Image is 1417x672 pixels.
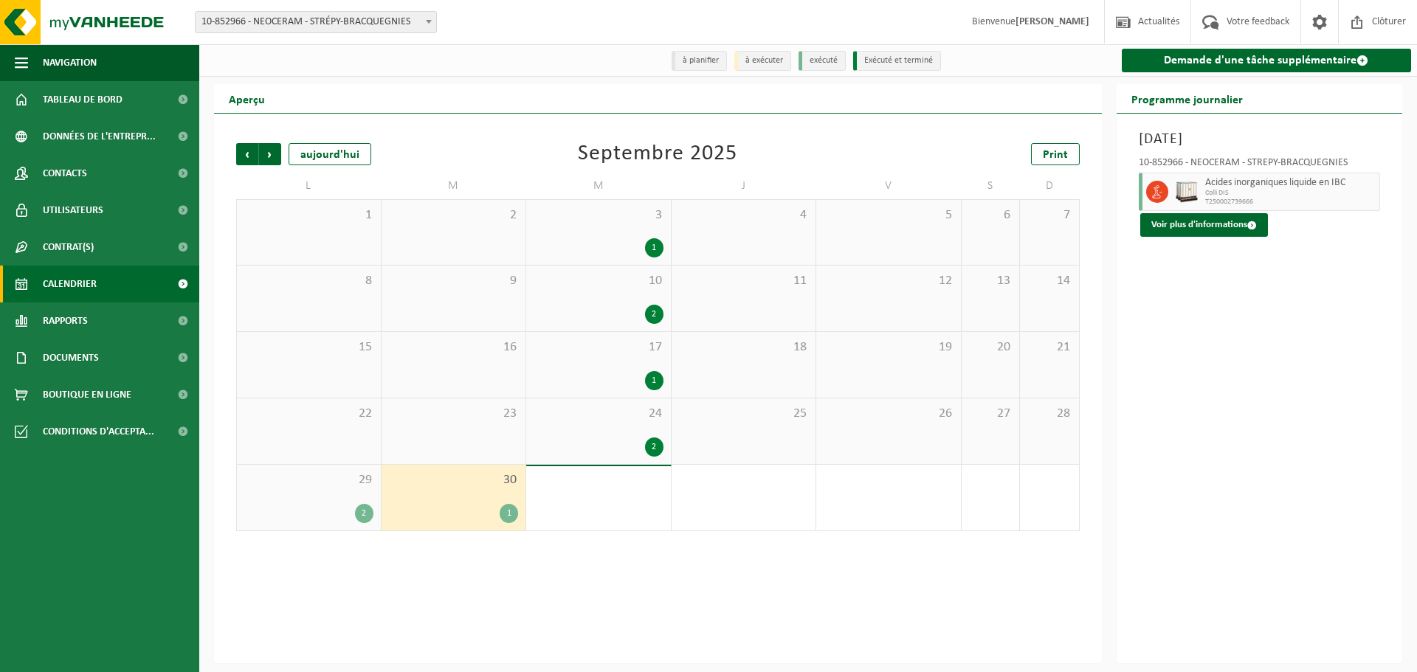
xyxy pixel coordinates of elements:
[43,81,123,118] span: Tableau de bord
[1176,181,1198,203] img: PB-IC-1000-HPE-00-02
[645,238,663,257] div: 1
[824,207,954,224] span: 5
[43,118,156,155] span: Données de l'entrepr...
[389,339,519,356] span: 16
[244,472,373,488] span: 29
[534,339,663,356] span: 17
[969,207,1013,224] span: 6
[824,339,954,356] span: 19
[43,44,97,81] span: Navigation
[578,143,737,165] div: Septembre 2025
[43,192,103,229] span: Utilisateurs
[672,51,727,71] li: à planifier
[259,143,281,165] span: Suivant
[236,173,382,199] td: L
[43,413,154,450] span: Conditions d'accepta...
[244,339,373,356] span: 15
[214,84,280,113] h2: Aperçu
[389,406,519,422] span: 23
[534,273,663,289] span: 10
[1139,158,1381,173] div: 10-852966 - NEOCERAM - STRÉPY-BRACQUEGNIES
[1031,143,1080,165] a: Print
[1027,406,1071,422] span: 28
[816,173,962,199] td: V
[1043,149,1068,161] span: Print
[962,173,1021,199] td: S
[526,173,672,199] td: M
[1020,173,1079,199] td: D
[1205,189,1376,198] span: Colli DIS
[679,339,809,356] span: 18
[969,339,1013,356] span: 20
[969,273,1013,289] span: 13
[244,406,373,422] span: 22
[43,339,99,376] span: Documents
[645,437,663,457] div: 2
[43,229,94,266] span: Contrat(s)
[969,406,1013,422] span: 27
[824,273,954,289] span: 12
[389,207,519,224] span: 2
[389,472,519,488] span: 30
[500,504,518,523] div: 1
[1117,84,1258,113] h2: Programme journalier
[853,51,941,71] li: Exécuté et terminé
[679,406,809,422] span: 25
[289,143,371,165] div: aujourd'hui
[679,207,809,224] span: 4
[734,51,791,71] li: à exécuter
[1140,213,1268,237] button: Voir plus d'informations
[1016,16,1089,27] strong: [PERSON_NAME]
[236,143,258,165] span: Précédent
[534,207,663,224] span: 3
[355,504,373,523] div: 2
[1027,207,1071,224] span: 7
[824,406,954,422] span: 26
[244,273,373,289] span: 8
[1205,177,1376,189] span: Acides inorganiques liquide en IBC
[1122,49,1412,72] a: Demande d'une tâche supplémentaire
[672,173,817,199] td: J
[645,305,663,324] div: 2
[799,51,846,71] li: exécuté
[389,273,519,289] span: 9
[1205,198,1376,207] span: T250002739666
[534,406,663,422] span: 24
[195,11,437,33] span: 10-852966 - NEOCERAM - STRÉPY-BRACQUEGNIES
[679,273,809,289] span: 11
[244,207,373,224] span: 1
[1027,339,1071,356] span: 21
[43,155,87,192] span: Contacts
[645,371,663,390] div: 1
[43,302,88,339] span: Rapports
[1027,273,1071,289] span: 14
[1139,128,1381,150] h3: [DATE]
[43,266,97,302] span: Calendrier
[196,12,436,32] span: 10-852966 - NEOCERAM - STRÉPY-BRACQUEGNIES
[382,173,527,199] td: M
[43,376,131,413] span: Boutique en ligne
